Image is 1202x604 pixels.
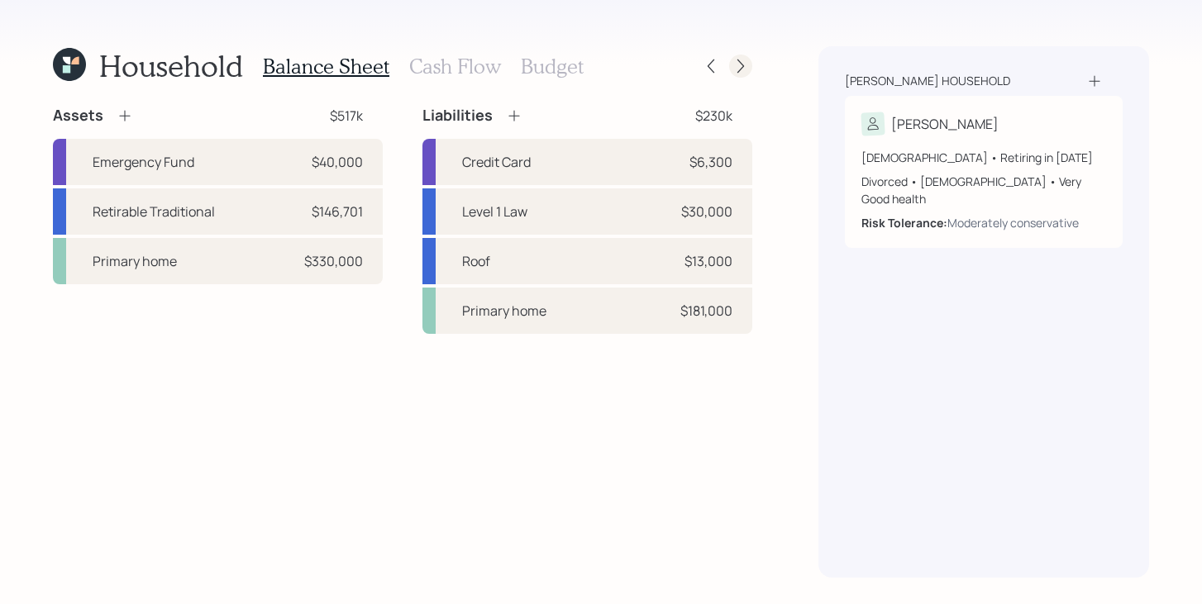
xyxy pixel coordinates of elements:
div: [DEMOGRAPHIC_DATA] • Retiring in [DATE] [861,149,1106,166]
h1: Household [99,48,243,83]
div: Roof [462,251,490,271]
h4: Assets [53,107,103,125]
div: $13,000 [684,251,732,271]
div: [PERSON_NAME] household [845,73,1010,89]
h3: Budget [521,55,584,78]
div: $146,701 [312,202,363,221]
div: Level 1 Law [462,202,527,221]
div: $181,000 [680,301,732,321]
b: Risk Tolerance: [861,215,947,231]
h3: Cash Flow [409,55,501,78]
div: $330,000 [304,251,363,271]
div: Primary home [93,251,177,271]
div: Primary home [462,301,546,321]
div: Retirable Traditional [93,202,215,221]
div: $517k [330,106,363,126]
div: $40,000 [312,152,363,172]
div: $30,000 [681,202,732,221]
div: $6,300 [689,152,732,172]
div: $230k [695,106,732,126]
div: Divorced • [DEMOGRAPHIC_DATA] • Very Good health [861,173,1106,207]
div: Credit Card [462,152,531,172]
h3: Balance Sheet [263,55,389,78]
div: [PERSON_NAME] [891,114,999,134]
div: Moderately conservative [947,214,1079,231]
h4: Liabilities [422,107,493,125]
div: Emergency Fund [93,152,194,172]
